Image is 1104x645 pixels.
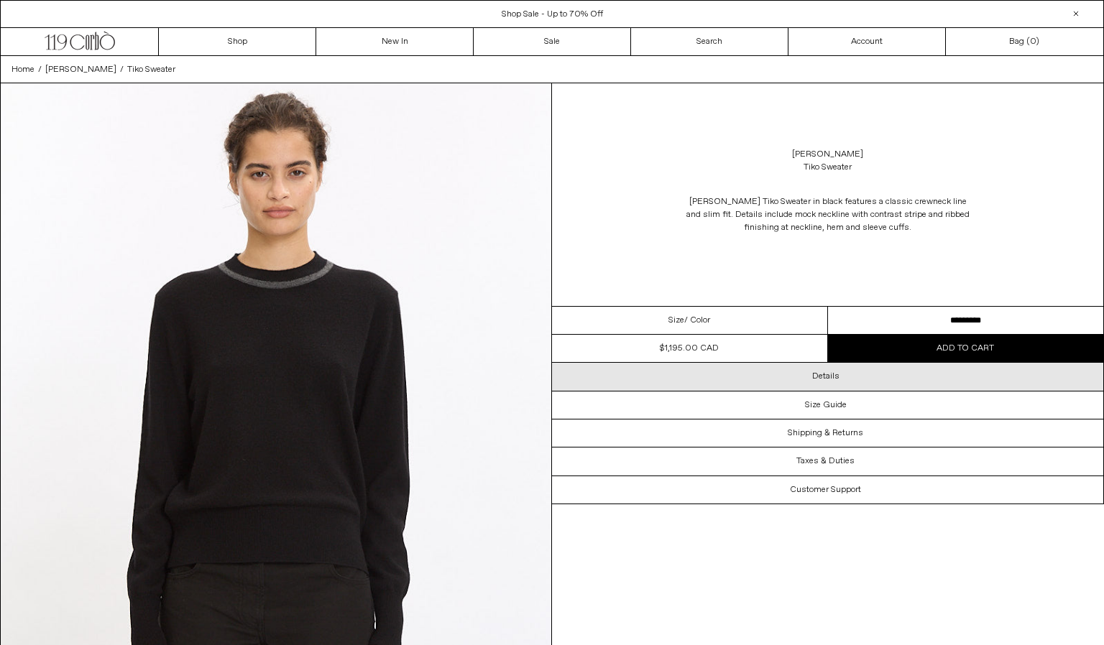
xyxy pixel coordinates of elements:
h3: Customer Support [790,485,861,495]
h3: Size Guide [805,400,847,410]
a: Account [788,28,946,55]
div: Tiko Sweater [804,161,852,174]
a: New In [316,28,474,55]
a: Shop Sale - Up to 70% Off [502,9,603,20]
h3: Shipping & Returns [788,428,863,438]
button: Add to cart [828,335,1104,362]
span: Size [668,314,684,327]
span: [PERSON_NAME] [45,64,116,75]
span: ) [1030,35,1039,48]
div: $1,195.00 CAD [660,342,719,355]
a: Sale [474,28,631,55]
a: [PERSON_NAME] [45,63,116,76]
a: Shop [159,28,316,55]
span: Home [11,64,34,75]
span: Tiko Sweater [127,64,175,75]
a: Bag () [946,28,1103,55]
h3: Taxes & Duties [796,456,855,466]
a: [PERSON_NAME] [792,148,863,161]
span: 0 [1030,36,1036,47]
span: / [38,63,42,76]
span: / [120,63,124,76]
span: Add to cart [937,343,994,354]
a: Home [11,63,34,76]
h3: Details [812,371,839,381]
a: Search [631,28,788,55]
p: [PERSON_NAME] Tiko Sweater in black features a classic crewneck line and slim fit. Details includ... [684,188,972,241]
a: Tiko Sweater [127,63,175,76]
span: / Color [684,314,710,327]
